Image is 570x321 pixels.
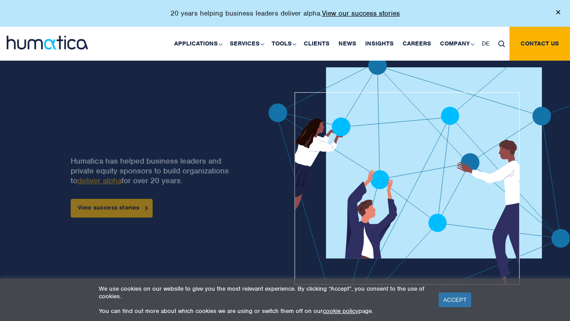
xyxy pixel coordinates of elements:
[477,27,494,61] a: DE
[361,27,398,61] a: Insights
[99,307,427,315] p: You can find out more about which cookies we are using or switch them off on our page.
[171,9,400,18] p: 20 years helping business leaders deliver alpha.
[145,206,147,210] img: arrowicon
[334,27,361,61] a: News
[509,27,570,61] a: Contact us
[322,9,400,18] a: View our success stories
[439,292,471,307] a: ACCEPT
[267,27,299,61] a: Tools
[70,199,152,218] a: View success stories
[99,285,427,300] p: We use cookies on our website to give you the most relevant experience. By clicking “Accept”, you...
[70,156,236,185] p: Humatica has helped business leaders and private equity sponsors to build organizations to for ov...
[323,307,358,315] a: cookie policy
[398,27,436,61] a: Careers
[482,40,489,47] span: DE
[498,41,505,47] img: search_icon
[7,36,88,49] img: logo
[77,176,121,185] a: deliver alpha
[436,27,477,61] a: Company
[170,27,225,61] a: Applications
[225,27,267,61] a: Services
[299,27,334,61] a: Clients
